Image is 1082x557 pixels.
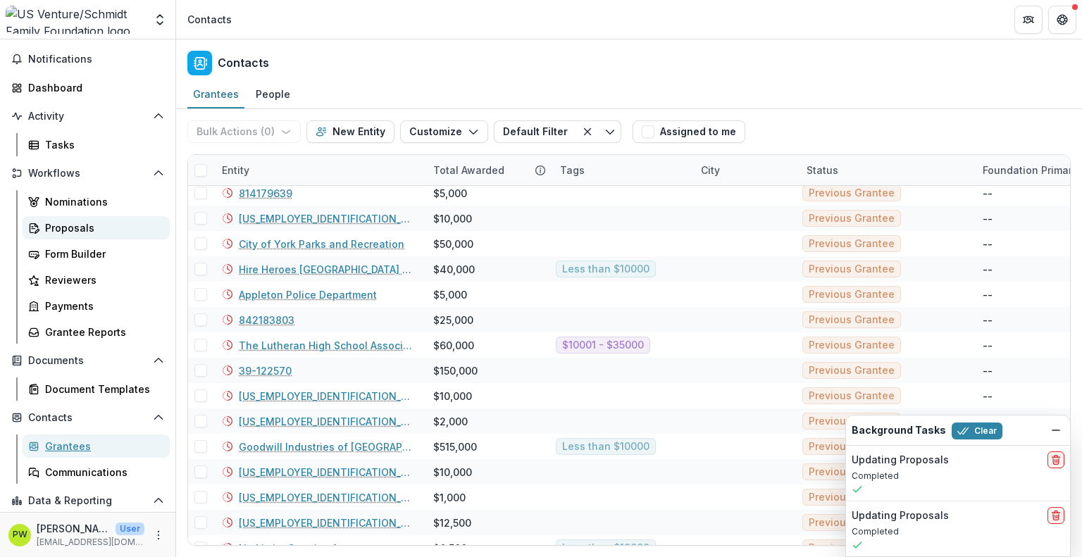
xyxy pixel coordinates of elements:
div: Status [798,155,974,185]
div: $2,000 [433,414,468,429]
div: -- [983,262,993,277]
a: The Lutheran High School Association of [GEOGRAPHIC_DATA] [239,338,416,353]
a: Dashboard [6,76,170,99]
a: No Limits Creative Arts [239,541,351,556]
span: Previous Grantee [809,365,895,377]
div: -- [983,414,993,429]
div: Entity [213,155,425,185]
button: Open Documents [6,349,170,372]
h2: Contacts [218,56,269,70]
div: Tags [552,155,692,185]
span: Previous Grantee [809,441,895,453]
a: Grantees [23,434,170,458]
img: US Venture/Schmidt Family Foundation logo [6,6,144,34]
button: Dismiss [1047,422,1064,439]
div: Total Awarded [425,163,513,177]
button: Open Workflows [6,162,170,184]
div: Form Builder [45,246,158,261]
button: Open Data & Reporting [6,489,170,512]
div: $515,000 [433,439,477,454]
span: Previous Grantee [809,390,895,402]
span: Previous Grantee [809,492,895,503]
a: Communications [23,461,170,484]
div: -- [983,211,993,226]
button: Default Filter [494,120,576,143]
span: Previous Grantee [809,238,895,250]
div: City [692,155,798,185]
span: Previous Grantee [809,263,895,275]
span: Less than $10000 [562,542,649,554]
div: Total Awarded [425,155,552,185]
span: Previous Grantee [809,213,895,225]
div: Document Templates [45,382,158,396]
button: Assigned to me [633,120,745,143]
div: $40,000 [433,262,475,277]
button: Notifications [6,48,170,70]
a: [US_EMPLOYER_IDENTIFICATION_NUMBER] [239,465,416,480]
a: 814179639 [239,186,292,201]
a: Hire Heroes [GEOGRAPHIC_DATA] 2024 [239,262,416,277]
div: Tasks [45,137,158,152]
a: 842183803 [239,313,294,327]
span: Previous Grantee [809,517,895,529]
span: Previous Grantee [809,415,895,427]
a: Reviewers [23,268,170,292]
div: Tags [552,163,593,177]
a: Tasks [23,133,170,156]
div: Entity [213,163,258,177]
button: Clear filter [576,120,599,143]
div: Communications [45,465,158,480]
span: Previous Grantee [809,466,895,478]
h2: Updating Proposals [852,510,949,522]
div: $5,000 [433,186,467,201]
span: Less than $10000 [562,441,649,453]
a: Proposals [23,216,170,239]
div: Nominations [45,194,158,209]
a: [US_EMPLOYER_IDENTIFICATION_NUMBER] [239,389,416,403]
div: City [692,163,728,177]
div: People [250,84,296,104]
div: -- [983,186,993,201]
div: Parker Wolf [13,530,27,539]
div: Status [798,163,847,177]
div: Payments [45,299,158,313]
a: Form Builder [23,242,170,265]
p: Completed [852,470,1064,482]
button: Open entity switcher [150,6,170,34]
button: Open Contacts [6,406,170,429]
div: $10,000 [433,389,472,403]
div: $6,500 [433,541,467,556]
span: Previous Grantee [809,289,895,301]
span: Activity [28,111,147,123]
h2: Background Tasks [852,425,946,437]
div: $1,000 [433,490,466,505]
span: Notifications [28,54,164,65]
div: Proposals [45,220,158,235]
button: More [150,527,167,544]
a: [US_EMPLOYER_IDENTIFICATION_NUMBER] [239,414,416,429]
a: Payments [23,294,170,318]
div: -- [983,313,993,327]
div: $50,000 [433,237,473,251]
div: $10,000 [433,465,472,480]
span: Previous Grantee [809,314,895,326]
span: Previous Grantee [809,187,895,199]
h2: Updating Proposals [852,454,949,466]
span: Workflows [28,168,147,180]
a: [US_EMPLOYER_IDENTIFICATION_NUMBER] [239,515,416,530]
div: -- [983,389,993,403]
div: $25,000 [433,313,473,327]
a: [US_EMPLOYER_IDENTIFICATION_NUMBER] [239,211,416,226]
span: Less than $10000 [562,263,649,275]
nav: breadcrumb [182,9,237,30]
a: City of York Parks and Recreation [239,237,404,251]
div: Grantees [45,439,158,453]
span: $10001 - $35000 [562,339,644,351]
p: [EMAIL_ADDRESS][DOMAIN_NAME] [37,536,144,549]
div: -- [983,287,993,302]
button: Clear [952,423,1002,439]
